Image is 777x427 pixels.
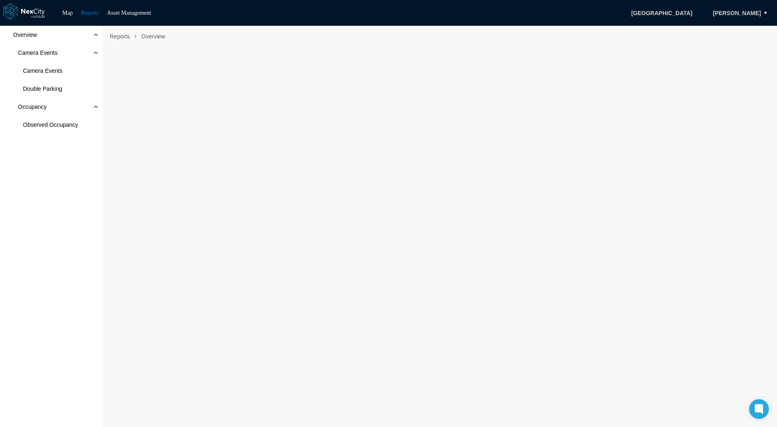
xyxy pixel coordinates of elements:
[106,30,133,43] span: Reports
[713,9,761,17] span: [PERSON_NAME]
[623,6,701,20] span: [GEOGRAPHIC_DATA]
[13,31,37,39] span: Overview
[23,67,62,75] span: Camera Events
[18,49,57,57] span: Camera Events
[705,6,770,20] button: [PERSON_NAME]
[23,85,62,93] span: Double Parking
[81,10,99,16] a: Reports
[23,121,78,129] span: Observed Occupancy
[107,10,151,16] a: Asset Management
[18,103,47,111] span: Occupancy
[138,30,168,43] span: Overview
[62,10,73,16] a: Map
